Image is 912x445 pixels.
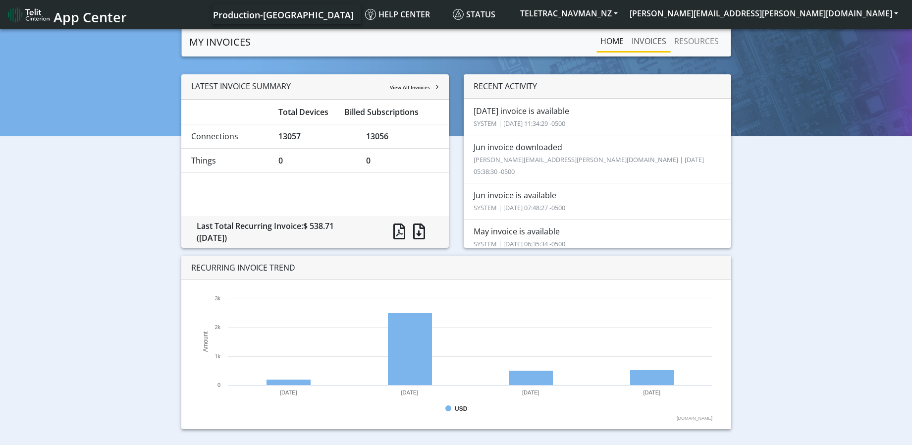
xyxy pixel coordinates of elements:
a: MY INVOICES [189,32,251,52]
a: RESOURCES [670,31,723,51]
small: SYSTEM | [DATE] 07:48:27 -0500 [474,203,565,212]
div: Things [184,155,271,167]
img: status.svg [453,9,464,20]
a: INVOICES [628,31,670,51]
text: Amount [202,331,209,352]
li: Jun invoice is available [464,183,731,220]
img: knowledge.svg [365,9,376,20]
text: [DATE] [280,389,297,395]
span: Help center [365,9,430,20]
button: TELETRAC_NAVMAN_NZ [514,4,624,22]
text: 2k [215,324,220,330]
div: RECURRING INVOICE TREND [181,256,731,280]
a: App Center [8,4,125,25]
div: Billed Subscriptions [337,106,446,118]
span: App Center [54,8,127,26]
text: [DATE] [643,389,660,395]
div: RECENT ACTIVITY [464,74,731,99]
li: [DATE] invoice is available [464,99,731,135]
a: Status [449,4,514,24]
div: ([DATE]) [197,232,371,244]
text: USD [455,405,468,412]
a: Your current platform instance [213,4,353,24]
span: View All Invoices [390,84,430,91]
text: 0 [217,382,220,388]
div: 13057 [271,130,359,142]
text: [DATE] [401,389,418,395]
button: [PERSON_NAME][EMAIL_ADDRESS][PERSON_NAME][DOMAIN_NAME] [624,4,904,22]
small: SYSTEM | [DATE] 06:35:34 -0500 [474,239,565,248]
div: Last Total Recurring Invoice: [189,220,378,244]
small: [PERSON_NAME][EMAIL_ADDRESS][PERSON_NAME][DOMAIN_NAME] | [DATE] 05:38:30 -0500 [474,155,704,176]
text: 3k [215,295,220,301]
div: 13056 [359,130,446,142]
span: Status [453,9,495,20]
div: Total Devices [271,106,337,118]
text: 1k [215,353,220,359]
small: SYSTEM | [DATE] 11:34:29 -0500 [474,119,565,128]
a: Home [596,31,628,51]
div: 0 [271,155,359,167]
div: Connections [184,130,271,142]
li: May invoice is available [464,219,731,256]
div: 0 [359,155,446,167]
span: $ 538.71 [303,221,334,231]
text: [DATE] [522,389,539,395]
span: Production-[GEOGRAPHIC_DATA] [213,9,354,21]
div: LATEST INVOICE SUMMARY [181,74,449,100]
li: Jun invoice downloaded [464,135,731,183]
text: [DOMAIN_NAME] [677,416,712,421]
a: Help center [361,4,449,24]
img: logo-telit-cinterion-gw-new.png [8,7,50,23]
